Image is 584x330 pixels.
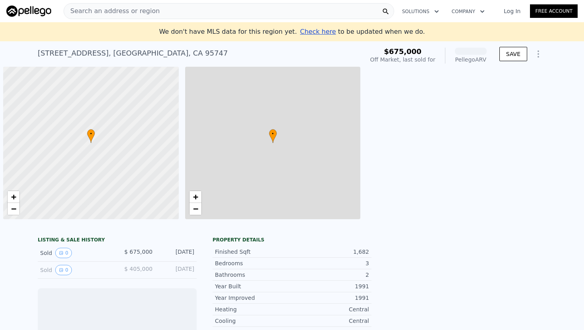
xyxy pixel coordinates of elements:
div: Cooling [215,317,292,325]
div: LISTING & SALE HISTORY [38,237,197,245]
button: Show Options [530,46,546,62]
button: Solutions [396,4,445,19]
a: Zoom out [8,203,19,215]
span: − [193,204,198,214]
div: Year Improved [215,294,292,302]
a: Free Account [530,4,578,18]
div: [DATE] [159,248,194,258]
div: 1991 [292,294,369,302]
div: Central [292,317,369,325]
a: Zoom in [8,191,19,203]
div: [STREET_ADDRESS] , [GEOGRAPHIC_DATA] , CA 95747 [38,48,228,59]
button: SAVE [499,47,527,61]
div: 1991 [292,282,369,290]
div: 2 [292,271,369,279]
div: Pellego ARV [455,56,487,64]
div: Sold [40,248,111,258]
a: Zoom out [190,203,201,215]
a: Zoom in [190,191,201,203]
span: + [193,192,198,202]
span: − [11,204,16,214]
span: $ 675,000 [124,249,153,255]
button: Company [445,4,491,19]
div: • [87,129,95,143]
span: Search an address or region [64,6,160,16]
div: 3 [292,259,369,267]
div: Central [292,305,369,313]
span: + [11,192,16,202]
div: Bedrooms [215,259,292,267]
div: Heating [215,305,292,313]
span: • [87,130,95,137]
div: 1,682 [292,248,369,256]
div: We don't have MLS data for this region yet. [159,27,425,37]
div: Year Built [215,282,292,290]
div: to be updated when we do. [300,27,425,37]
span: $675,000 [384,47,422,56]
span: Check here [300,28,336,35]
span: $ 405,000 [124,266,153,272]
div: Sold [40,265,111,275]
span: • [269,130,277,137]
button: View historical data [55,265,72,275]
div: Property details [213,237,371,243]
div: Off Market, last sold for [370,56,435,64]
div: [DATE] [159,265,194,275]
img: Pellego [6,6,51,17]
a: Log In [494,7,530,15]
button: View historical data [55,248,72,258]
div: • [269,129,277,143]
div: Bathrooms [215,271,292,279]
div: Finished Sqft [215,248,292,256]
